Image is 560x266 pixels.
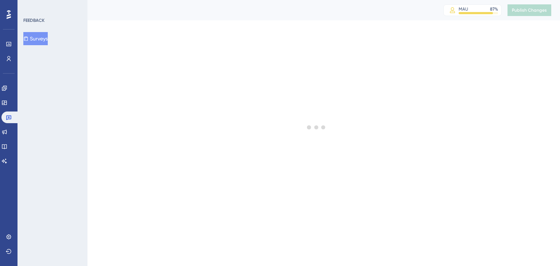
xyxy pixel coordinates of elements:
span: Publish Changes [512,7,547,13]
div: FEEDBACK [23,17,44,23]
button: Surveys [23,32,48,45]
button: Publish Changes [507,4,551,16]
div: 87 % [490,6,498,12]
div: MAU [459,6,468,12]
